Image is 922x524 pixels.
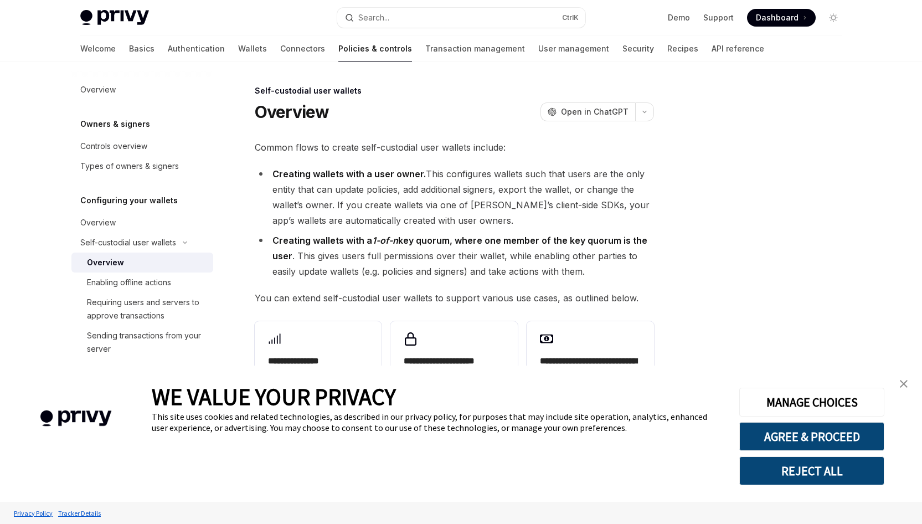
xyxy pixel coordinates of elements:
div: Self-custodial user wallets [255,85,654,96]
a: Connectors [280,35,325,62]
a: Overview [71,80,213,100]
div: This site uses cookies and related technologies, as described in our privacy policy, for purposes... [152,411,723,433]
span: Dashboard [756,12,799,23]
a: Wallets [238,35,267,62]
a: Tracker Details [55,504,104,523]
div: Types of owners & signers [80,160,179,173]
button: MANAGE CHOICES [739,388,884,417]
div: Overview [87,256,124,269]
div: Overview [80,216,116,229]
a: Basics [129,35,154,62]
a: Enabling offline actions [71,273,213,292]
a: Controls overview [71,136,213,156]
img: close banner [900,380,908,388]
a: Requiring users and servers to approve transactions [71,292,213,326]
strong: Creating wallets with a key quorum, where one member of the key quorum is the user [272,235,647,261]
div: Requiring users and servers to approve transactions [87,296,207,322]
div: Search... [358,11,389,24]
a: Security [622,35,654,62]
a: Types of owners & signers [71,156,213,176]
div: Enabling offline actions [87,276,171,289]
span: You can extend self-custodial user wallets to support various use cases, as outlined below. [255,290,654,306]
img: light logo [80,10,149,25]
a: API reference [712,35,764,62]
a: User management [538,35,609,62]
a: Policies & controls [338,35,412,62]
em: 1-of-n [372,235,398,246]
button: Open in ChatGPT [540,102,635,121]
div: Updating wallets from your server [87,362,207,389]
a: Dashboard [747,9,816,27]
div: Sending transactions from your server [87,329,207,356]
li: This configures wallets such that users are the only entity that can update policies, add additio... [255,166,654,228]
span: Ctrl K [562,13,579,22]
a: Privacy Policy [11,504,55,523]
a: Authentication [168,35,225,62]
span: WE VALUE YOUR PRIVACY [152,382,396,411]
a: Transaction management [425,35,525,62]
a: Overview [71,253,213,273]
button: AGREE & PROCEED [739,422,884,451]
a: close banner [893,373,915,395]
button: Open search [337,8,585,28]
a: Recipes [667,35,698,62]
a: Sending transactions from your server [71,326,213,359]
button: REJECT ALL [739,456,884,485]
h5: Owners & signers [80,117,150,131]
div: Self-custodial user wallets [80,236,176,249]
img: company logo [17,394,135,443]
span: Common flows to create self-custodial user wallets include: [255,140,654,155]
a: Updating wallets from your server [71,359,213,392]
a: Demo [668,12,690,23]
a: Support [703,12,734,23]
a: Overview [71,213,213,233]
strong: Creating wallets with a user owner. [272,168,426,179]
h1: Overview [255,102,329,122]
a: Welcome [80,35,116,62]
button: Toggle dark mode [825,9,842,27]
a: **** **** *****Take actions with wallets while users are offline, such as limit orders, agentic t... [255,321,382,448]
div: Controls overview [80,140,147,153]
div: Overview [80,83,116,96]
span: Open in ChatGPT [561,106,629,117]
button: Toggle Self-custodial user wallets section [71,233,213,253]
li: . This gives users full permissions over their wallet, while enabling other parties to easily upd... [255,233,654,279]
h5: Configuring your wallets [80,194,178,207]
